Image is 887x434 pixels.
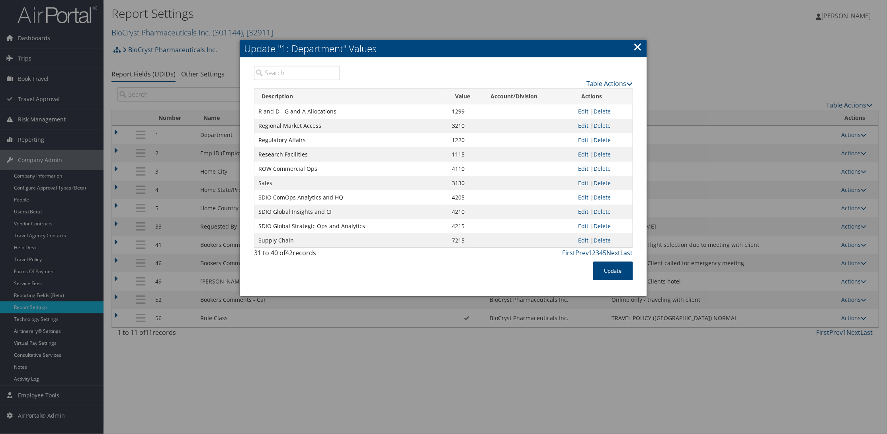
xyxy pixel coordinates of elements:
input: Search [254,66,340,80]
a: Edit [578,108,588,115]
td: 4210 [448,205,483,219]
td: | [574,176,633,190]
td: | [574,133,633,147]
div: 31 to 40 of records [254,248,340,262]
a: Table Actions [586,79,633,88]
td: | [574,147,633,162]
a: Delete [594,136,611,144]
a: Delete [594,179,611,187]
td: 4215 [448,219,483,233]
a: Edit [578,165,588,172]
a: 1 [589,248,592,257]
a: Edit [578,194,588,201]
a: First [562,248,575,257]
td: | [574,104,633,119]
a: 4 [600,248,603,257]
a: Edit [578,237,588,244]
th: Value: activate to sort column ascending [448,89,483,104]
a: Delete [594,122,611,129]
td: | [574,119,633,133]
a: Edit [578,151,588,158]
a: Edit [578,136,588,144]
a: Edit [578,122,588,129]
td: | [574,190,633,205]
a: 3 [596,248,600,257]
td: Regional Market Access [254,119,448,133]
td: SDIO ComOps Analytics and HQ [254,190,448,205]
td: Supply Chain [254,233,448,248]
button: Update [593,262,633,280]
a: 5 [603,248,607,257]
td: SDIO Global Insights and CI [254,205,448,219]
a: Delete [594,165,611,172]
a: × [633,39,643,55]
a: Delete [594,194,611,201]
td: | [574,162,633,176]
td: R and D - G and A Allocations [254,104,448,119]
td: Research Facilities [254,147,448,162]
a: Delete [594,208,611,215]
td: | [574,205,633,219]
td: | [574,219,633,233]
a: Edit [578,179,588,187]
a: Delete [594,151,611,158]
td: Regulatory Affairs [254,133,448,147]
th: Description: activate to sort column descending [254,89,448,104]
a: Edit [578,208,588,215]
a: Prev [575,248,589,257]
td: 7215 [448,233,483,248]
a: Delete [594,237,611,244]
th: Account/Division: activate to sort column ascending [483,89,574,104]
td: | [574,233,633,248]
h2: Update "1: Department" Values [240,40,647,57]
th: Actions [574,89,633,104]
td: 1115 [448,147,483,162]
a: Delete [594,108,611,115]
td: 4205 [448,190,483,205]
a: 2 [592,248,596,257]
td: ROW Commercial Ops [254,162,448,176]
td: 1220 [448,133,483,147]
td: Sales [254,176,448,190]
a: Next [607,248,621,257]
a: Last [621,248,633,257]
td: 3130 [448,176,483,190]
td: SDIO Global Strategic Ops and Analytics [254,219,448,233]
a: Delete [594,222,611,230]
span: 42 [285,248,293,257]
td: 3210 [448,119,483,133]
a: Edit [578,222,588,230]
td: 1299 [448,104,483,119]
td: 4110 [448,162,483,176]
